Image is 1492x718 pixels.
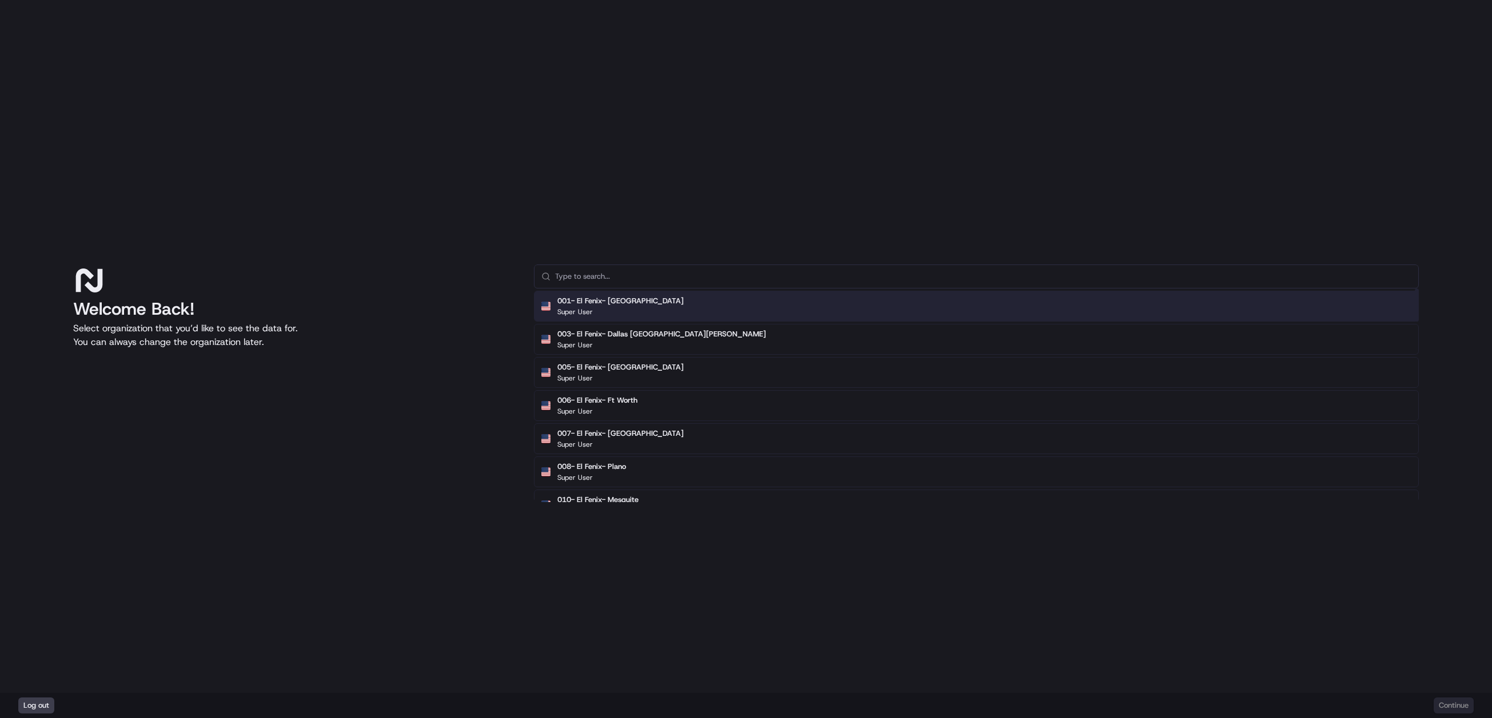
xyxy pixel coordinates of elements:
p: Super User [557,440,593,449]
h2: 010- El Fenix- Mesquite [557,495,639,505]
img: Flag of us [541,368,550,377]
p: Super User [557,307,593,316]
img: Flag of us [541,467,550,476]
p: Super User [557,374,593,383]
p: Super User [557,407,593,416]
p: Select organization that you’d like to see the data for. You can always change the organization l... [73,322,516,349]
h2: 001- El Fenix- [GEOGRAPHIC_DATA] [557,296,684,306]
img: Flag of us [541,434,550,443]
h2: 005- El Fenix- [GEOGRAPHIC_DATA] [557,362,684,372]
p: Super User [557,340,593,350]
img: Flag of us [541,401,550,410]
img: Flag of us [541,302,550,311]
button: Log out [18,697,54,713]
h2: 003- El Fenix- Dallas [GEOGRAPHIC_DATA][PERSON_NAME] [557,329,766,339]
h2: 008- El Fenix- Plano [557,462,626,472]
input: Type to search... [555,265,1411,288]
p: Super User [557,473,593,482]
img: Flag of us [541,335,550,344]
img: Flag of us [541,500,550,510]
h1: Welcome Back! [73,299,516,319]
h2: 006- El Fenix- Ft Worth [557,395,637,406]
h2: 007- El Fenix- [GEOGRAPHIC_DATA] [557,428,684,439]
